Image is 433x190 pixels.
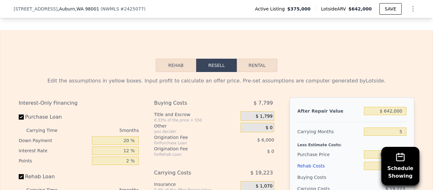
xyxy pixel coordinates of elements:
[297,105,361,117] div: After Repair Value
[19,77,414,85] div: Edit the assumptions in yellow boxes. Input profit to calculate an offer price. Pre-set assumptio...
[237,59,277,72] button: Rental
[255,6,287,12] span: Active Listing
[154,181,238,187] div: Insurance
[321,6,348,12] span: Lotside ARV
[26,125,68,135] div: Carrying Time
[70,125,139,135] div: 5 months
[267,149,274,154] span: $ 0
[19,146,89,156] div: Interest Rate
[287,6,311,12] span: $375,000
[381,147,419,185] button: ScheduleShowing
[154,118,238,123] div: 0.33% of the price + 550
[266,125,273,131] span: $ 0
[407,3,419,15] button: Show Options
[154,123,238,129] div: Other
[297,137,406,149] div: Less Estimate Costs:
[156,59,196,72] button: Rehab
[120,6,144,11] span: # 2425077
[297,126,361,137] div: Carrying Months
[154,129,238,134] div: you decide!
[154,141,225,146] div: for Purchase Loan
[154,134,225,141] div: Origination Fee
[255,114,272,119] span: $ 1,799
[100,6,145,12] div: ( )
[58,6,99,12] span: , Auburn
[154,97,225,109] div: Buying Costs
[254,97,273,109] span: $ 7,799
[255,183,272,189] span: $ 1,070
[154,146,225,152] div: Origination Fee
[196,59,237,72] button: Resell
[348,6,372,11] span: $642,000
[14,6,58,12] span: [STREET_ADDRESS]
[154,111,238,118] div: Title and Escrow
[19,115,24,120] input: Purchase Loan
[75,6,99,11] span: , WA 98001
[154,167,225,179] div: Carrying Costs
[297,160,361,172] div: Rehab Costs
[297,172,361,183] div: Buying Costs
[250,167,273,179] span: $ 19,223
[257,137,274,142] span: $ 6,000
[19,171,89,182] label: Rehab Loan
[19,135,89,146] div: Down Payment
[19,156,89,166] div: Points
[102,6,119,11] span: NWMLS
[19,97,139,109] div: Interest-Only Financing
[19,174,24,179] input: Rehab Loan
[297,149,361,160] div: Purchase Price
[154,152,225,157] div: for Rehab Loan
[379,3,402,15] button: SAVE
[19,111,89,123] label: Purchase Loan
